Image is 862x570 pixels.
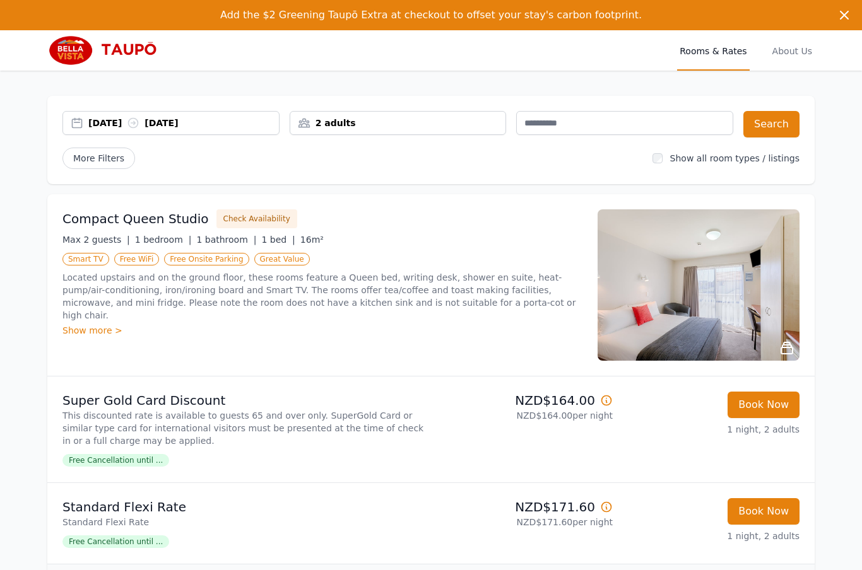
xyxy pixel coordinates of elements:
span: Free Cancellation until ... [62,454,169,467]
p: 1 night, 2 adults [623,423,800,436]
p: NZD$164.00 per night [436,409,613,422]
a: Rooms & Rates [677,30,749,71]
button: Check Availability [216,209,297,228]
span: Smart TV [62,253,109,265]
div: Show more > [62,324,582,337]
p: NZD$164.00 [436,392,613,409]
p: Standard Flexi Rate [62,498,426,516]
p: Standard Flexi Rate [62,516,426,528]
span: 1 bathroom | [196,235,256,245]
h3: Compact Queen Studio [62,210,209,228]
p: NZD$171.60 [436,498,613,516]
span: Free Onsite Parking [164,253,249,265]
div: [DATE] [DATE] [88,117,279,129]
p: NZD$171.60 per night [436,516,613,528]
label: Show all room types / listings [670,153,800,163]
button: Search [743,111,800,137]
span: 16m² [300,235,324,245]
span: Free WiFi [114,253,160,265]
span: Max 2 guests | [62,235,130,245]
div: 2 adults [290,117,506,129]
img: Bella Vista Taupo [47,35,169,66]
span: Free Cancellation until ... [62,535,169,548]
span: 1 bedroom | [135,235,192,245]
p: Super Gold Card Discount [62,392,426,409]
p: This discounted rate is available to guests 65 and over only. SuperGold Card or similar type card... [62,409,426,447]
p: Located upstairs and on the ground floor, these rooms feature a Queen bed, writing desk, shower e... [62,271,582,322]
span: More Filters [62,148,135,169]
p: 1 night, 2 adults [623,530,800,542]
span: 1 bed | [261,235,295,245]
button: Book Now [728,392,800,418]
button: Book Now [728,498,800,525]
span: Great Value [254,253,310,265]
a: About Us [770,30,815,71]
span: Add the $2 Greening Taupō Extra at checkout to offset your stay's carbon footprint. [220,9,642,21]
